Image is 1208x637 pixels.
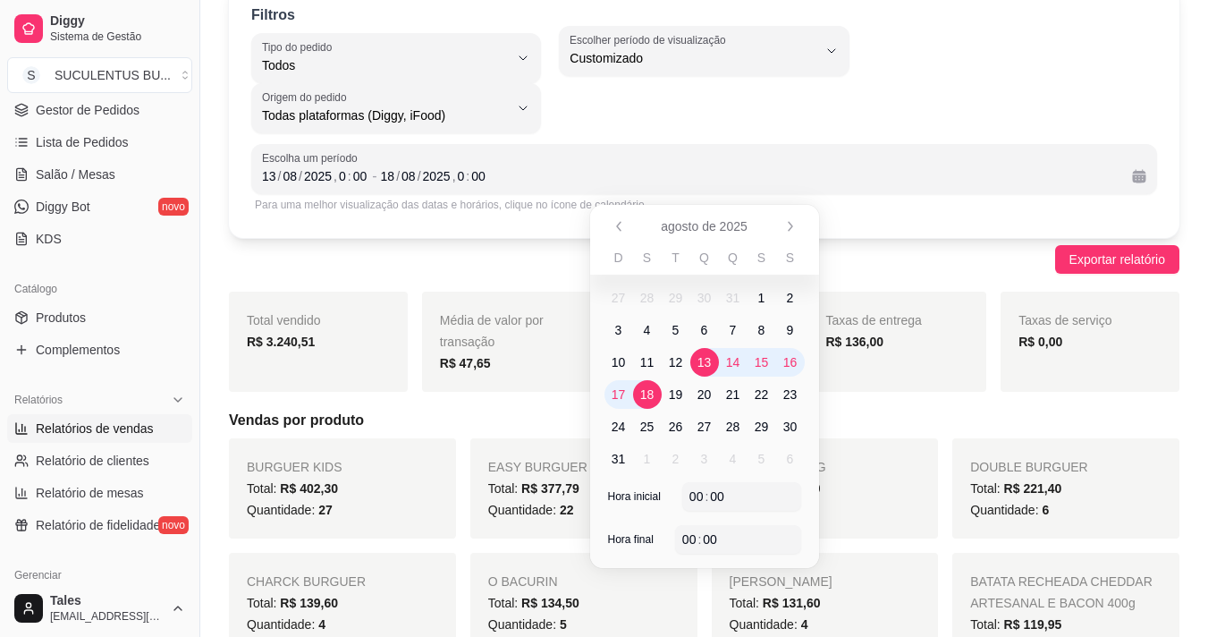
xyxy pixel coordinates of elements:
[661,217,748,235] span: agosto de 2025
[719,380,748,409] span: quinta-feira, 21 de agosto de 2025
[672,321,680,339] span: 5
[748,412,776,441] span: sexta-feira, 29 de agosto de 2025
[748,348,776,377] span: sexta-feira, 15 de agosto de 2025 selecionado
[755,418,769,436] span: 29
[633,412,662,441] span: segunda-feira, 25 de agosto de 2025
[247,574,366,589] span: CHARCK BURGUER
[726,289,740,307] span: 31
[644,321,651,339] span: 4
[1018,335,1062,349] strong: R$ 0,00
[755,353,769,371] span: 15
[1125,162,1153,191] button: Calendário
[633,284,662,312] span: segunda-feira, 28 de julho de 2025
[1004,481,1062,496] span: R$ 221,40
[262,89,352,105] label: Origem do pedido
[719,412,748,441] span: quinta-feira, 28 de agosto de 2025
[708,488,726,505] div: minuto,
[696,531,703,548] div: :
[787,289,794,307] span: 2
[688,488,705,505] div: hora,
[728,249,738,267] span: Q
[662,380,690,409] span: Hoje, terça-feira, 19 de agosto de 2025
[970,574,1153,610] span: BATATA RECHEADA CHEDDAR ARTESANAL E BACON 400g
[590,205,819,568] div: agosto de 2025
[970,617,1061,632] span: Total:
[730,321,737,339] span: 7
[801,617,808,632] span: 4
[451,167,458,185] div: ,
[262,166,368,187] div: Data inicial
[726,418,740,436] span: 28
[672,450,680,468] span: 2
[440,313,544,349] span: Média de valor por transação
[730,574,832,589] span: [PERSON_NAME]
[229,410,1179,431] h5: Vendas por produto
[604,212,633,241] button: Anterior
[613,249,622,267] span: D
[521,481,579,496] span: R$ 377,79
[669,386,683,403] span: 19
[669,289,683,307] span: 29
[755,386,769,403] span: 22
[1069,250,1165,269] span: Exportar relatório
[719,316,748,344] span: quinta-feira, 7 de agosto de 2025
[280,596,338,610] span: R$ 139,60
[787,450,794,468] span: 6
[346,167,353,185] div: :
[633,316,662,344] span: segunda-feira, 4 de agosto de 2025
[726,386,740,403] span: 21
[701,531,719,548] div: minuto,
[36,230,62,248] span: KDS
[719,348,748,377] span: quinta-feira, 14 de agosto de 2025 selecionado
[776,348,805,377] span: sábado, 16 de agosto de 2025 selecionado
[680,531,698,548] div: hora,
[662,348,690,377] span: terça-feira, 12 de agosto de 2025
[604,380,633,409] span: domingo, 17 de agosto de 2025 selecionado
[776,284,805,312] span: sábado, 2 de agosto de 2025
[251,4,295,26] p: Filtros
[719,284,748,312] span: quinta-feira, 31 de julho de 2025
[7,561,192,590] div: Gerenciar
[825,313,921,327] span: Taxas de entrega
[488,481,579,496] span: Total:
[260,167,278,185] div: dia, Data inicial,
[763,596,821,610] span: R$ 131,60
[776,412,805,441] span: sábado, 30 de agosto de 2025
[612,418,626,436] span: 24
[488,596,579,610] span: Total:
[464,167,471,185] div: :
[604,284,633,312] span: domingo, 27 de julho de 2025
[633,380,662,409] span: Intervalo selecionado: quarta-feira, 13 de agosto a segunda-feira, 18 de agosto de 2025, segunda-...
[690,284,719,312] span: quarta-feira, 30 de julho de 2025
[36,166,115,183] span: Salão / Mesas
[825,335,883,349] strong: R$ 136,00
[394,167,401,185] div: /
[36,309,86,327] span: Produtos
[55,66,171,84] div: SUCULENTUS BU ...
[332,167,339,185] div: ,
[379,167,397,185] div: dia, Data final,
[302,167,334,185] div: ano, Data inicial,
[488,617,567,632] span: Quantidade:
[372,166,376,187] span: -
[262,56,509,74] span: Todos
[669,353,683,371] span: 12
[690,445,719,473] span: quarta-feira, 3 de setembro de 2025
[758,321,765,339] span: 8
[247,460,342,474] span: BURGUER KIDS
[690,316,719,344] span: quarta-feira, 6 de agosto de 2025
[570,49,816,67] span: Customizado
[50,13,185,30] span: Diggy
[421,167,452,185] div: ano, Data final,
[400,167,418,185] div: mês, Data final,
[247,596,338,610] span: Total:
[36,341,120,359] span: Complementos
[1042,503,1049,517] span: 6
[604,445,633,473] span: domingo, 31 de agosto de 2025
[7,275,192,303] div: Catálogo
[281,167,299,185] div: mês, Data inicial,
[612,289,626,307] span: 27
[633,348,662,377] span: segunda-feira, 11 de agosto de 2025
[699,249,709,267] span: Q
[719,445,748,473] span: quinta-feira, 4 de setembro de 2025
